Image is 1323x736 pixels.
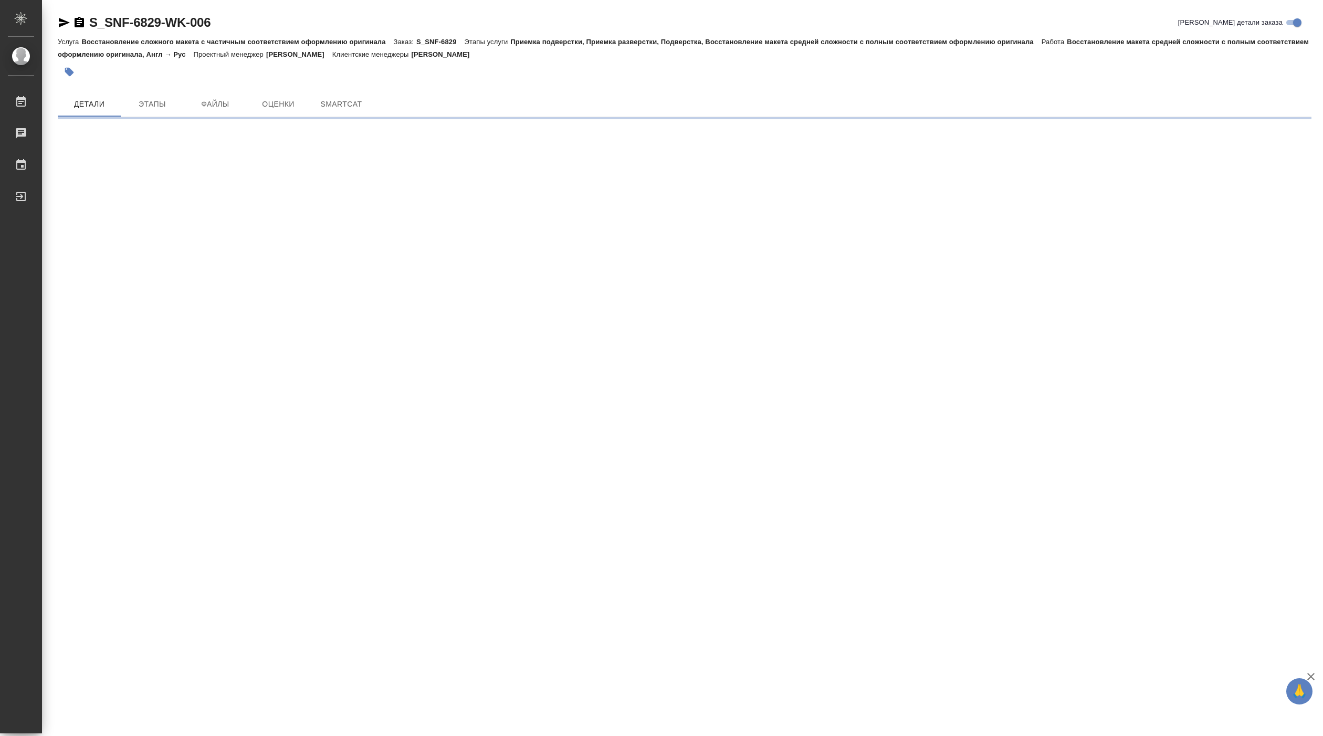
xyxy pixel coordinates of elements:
[465,38,511,46] p: Этапы услуги
[316,98,366,111] span: SmartCat
[73,16,86,29] button: Скопировать ссылку
[64,98,114,111] span: Детали
[332,50,412,58] p: Клиентские менеджеры
[58,38,81,46] p: Услуга
[1178,17,1283,28] span: [PERSON_NAME] детали заказа
[1042,38,1067,46] p: Работа
[394,38,416,46] p: Заказ:
[1290,680,1308,702] span: 🙏
[89,15,211,29] a: S_SNF-6829-WK-006
[58,60,81,84] button: Добавить тэг
[81,38,393,46] p: Восстановление сложного макета с частичным соответствием оформлению оригинала
[1286,678,1312,704] button: 🙏
[412,50,478,58] p: [PERSON_NAME]
[127,98,177,111] span: Этапы
[253,98,303,111] span: Оценки
[190,98,240,111] span: Файлы
[266,50,332,58] p: [PERSON_NAME]
[416,38,465,46] p: S_SNF-6829
[194,50,266,58] p: Проектный менеджер
[58,16,70,29] button: Скопировать ссылку для ЯМессенджера
[510,38,1041,46] p: Приемка подверстки, Приемка разверстки, Подверстка, Восстановление макета средней сложности с пол...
